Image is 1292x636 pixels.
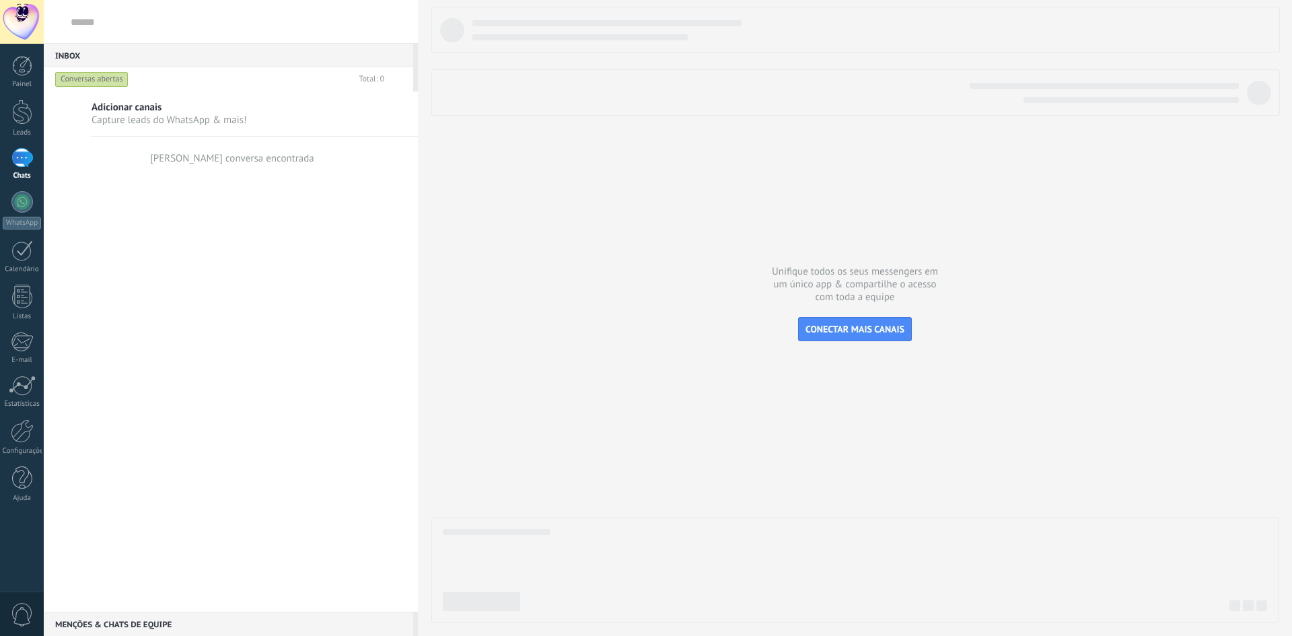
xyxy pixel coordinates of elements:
div: WhatsApp [3,217,41,229]
div: Calendário [3,265,42,274]
span: Adicionar canais [92,101,247,114]
span: Capture leads do WhatsApp & mais! [92,114,247,127]
div: Estatísticas [3,400,42,409]
div: Leads [3,129,42,137]
div: Total: 0 [354,73,384,86]
div: Chats [3,172,42,180]
div: [PERSON_NAME] conversa encontrada [150,152,314,165]
div: Listas [3,312,42,321]
div: E-mail [3,356,42,365]
div: Menções & Chats de equipe [44,612,413,636]
div: Conversas abertas [55,71,129,87]
span: CONECTAR MAIS CANAIS [805,323,904,335]
button: CONECTAR MAIS CANAIS [798,317,912,341]
div: Configurações [3,447,42,456]
div: Inbox [44,43,413,67]
div: Ajuda [3,494,42,503]
div: Painel [3,80,42,89]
